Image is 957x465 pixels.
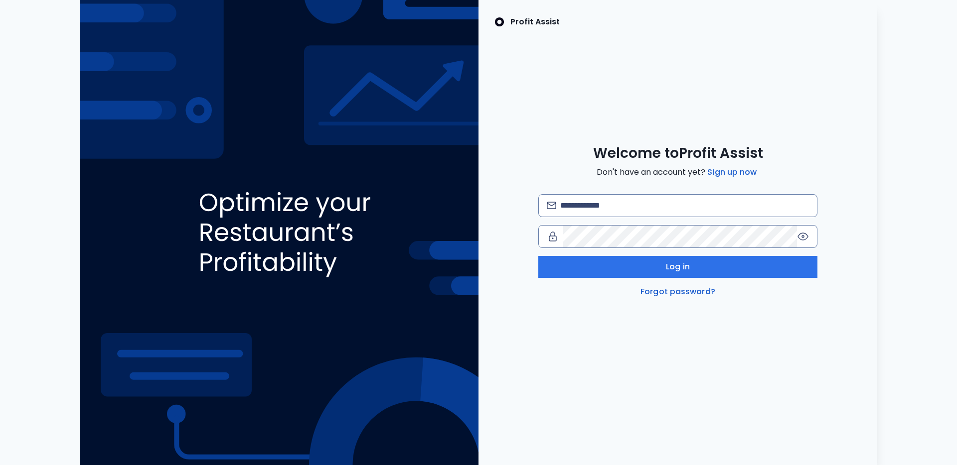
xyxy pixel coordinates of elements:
[666,261,690,273] span: Log in
[638,286,717,298] a: Forgot password?
[705,166,759,178] a: Sign up now
[494,16,504,28] img: SpotOn Logo
[547,202,556,209] img: email
[593,144,763,162] span: Welcome to Profit Assist
[597,166,759,178] span: Don't have an account yet?
[510,16,560,28] p: Profit Assist
[538,256,817,278] button: Log in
